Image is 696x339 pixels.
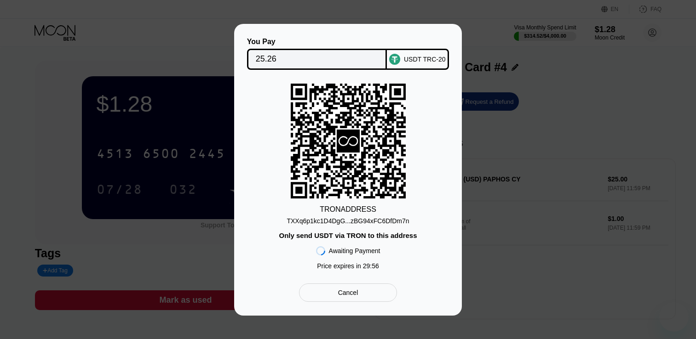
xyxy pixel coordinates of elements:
[287,217,409,225] div: TXXq6p1kc1D4DgG...zBG94xFC6DfDm7n
[317,262,379,270] div: Price expires in
[287,214,409,225] div: TXXq6p1kc1D4DgG...zBG94xFC6DfDm7n
[363,262,379,270] span: 29 : 56
[279,232,417,239] div: Only send USDT via TRON to this address
[247,38,387,46] div: You Pay
[248,38,448,70] div: You PayUSDT TRC-20
[329,247,380,254] div: Awaiting Payment
[338,288,358,297] div: Cancel
[299,283,397,302] div: Cancel
[404,56,446,63] div: USDT TRC-20
[659,302,689,332] iframe: Button to launch messaging window
[320,205,376,214] div: TRON ADDRESS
